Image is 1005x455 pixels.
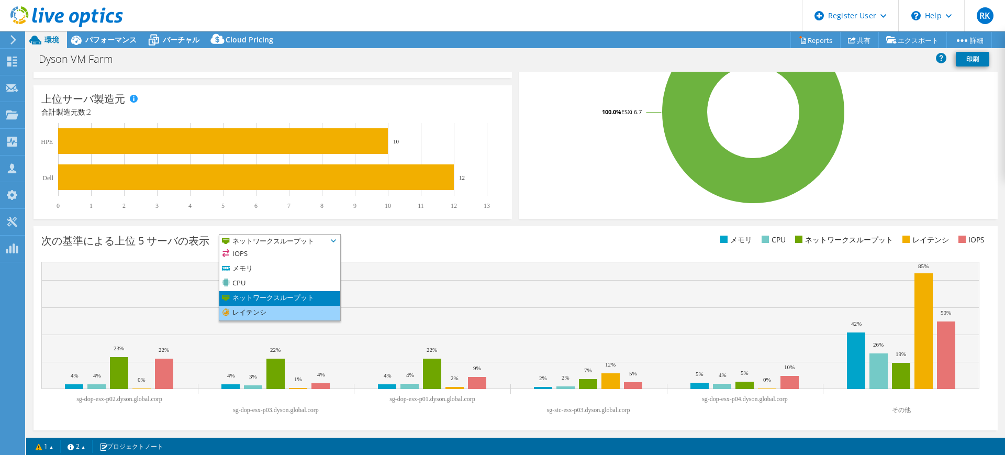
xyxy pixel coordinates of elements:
text: sg-stc-esx-p03.dyson.global.corp [547,406,630,414]
a: Reports [790,32,841,48]
svg: \n [911,11,921,20]
text: 4% [71,372,79,379]
text: 7% [584,367,592,373]
text: 4% [227,372,235,379]
text: 5% [696,371,703,377]
text: その他 [892,406,911,414]
text: HPE [41,138,53,146]
a: エクスポート [878,32,947,48]
text: 7 [287,202,291,209]
text: 5% [741,370,749,376]
text: Dell [42,174,53,182]
text: 4% [719,372,727,378]
a: 共有 [840,32,879,48]
h4: 合計製造元数: [41,106,504,118]
text: 4% [93,372,101,379]
text: 9 [353,202,356,209]
text: 0 [57,202,60,209]
text: 50% [941,309,951,316]
text: 8 [320,202,323,209]
text: 4% [406,372,414,378]
text: 23% [114,345,124,351]
text: 2 [122,202,126,209]
span: バーチャル [163,35,199,45]
text: 3 [155,202,159,209]
text: 6 [254,202,258,209]
text: 85% [918,263,929,269]
text: 1 [90,202,93,209]
text: sg-dop-esx-p04.dyson.global.corp [702,395,788,403]
li: レイテンシ [900,234,949,246]
text: 12 [459,174,465,181]
text: 13 [484,202,490,209]
text: 12% [605,361,616,368]
text: sg-dop-esx-p02.dyson.global.corp [76,395,162,403]
text: 9% [473,365,481,371]
text: 0% [763,376,771,383]
span: RK [977,7,993,24]
text: 22% [270,347,281,353]
li: メモリ [219,262,340,276]
tspan: ESXi 6.7 [621,108,642,116]
text: 4 [188,202,192,209]
text: 2% [451,375,459,381]
h1: Dyson VM Farm [34,53,129,65]
text: 2% [562,374,569,381]
li: CPU [219,276,340,291]
span: Cloud Pricing [226,35,273,45]
h3: 上位サーバ製造元 [41,93,125,105]
li: ネットワークスループット [219,291,340,306]
text: 10 [393,138,399,145]
text: 26% [873,341,884,348]
text: 4% [317,371,325,378]
text: 42% [851,320,862,327]
text: 11 [418,202,424,209]
text: 22% [159,347,169,353]
span: パフォーマンス [85,35,137,45]
a: 印刷 [956,52,989,66]
text: 10 [385,202,391,209]
text: 10% [784,364,795,370]
li: IOPS [956,234,985,246]
li: ネットワークスループット [792,234,893,246]
text: 2% [539,375,547,381]
span: 2 [87,107,91,117]
text: 3% [249,373,257,380]
span: 環境 [44,35,59,45]
text: 19% [896,351,906,357]
a: 1 [28,440,61,453]
text: 0% [138,376,146,383]
li: メモリ [718,234,752,246]
text: 5 [221,202,225,209]
a: 詳細 [946,32,992,48]
text: 12 [451,202,457,209]
text: 1% [294,376,302,382]
text: 22% [427,347,437,353]
span: ネットワークスループット [219,235,327,247]
text: 4% [384,372,392,379]
tspan: 100.0% [602,108,621,116]
a: 2 [60,440,93,453]
a: プロジェクトノート [92,440,171,453]
text: sg-dop-esx-p01.dyson.global.corp [389,395,475,403]
li: IOPS [219,247,340,262]
text: 5% [629,370,637,376]
li: レイテンシ [219,306,340,320]
text: sg-dop-esx-p03.dyson.global.corp [233,406,319,414]
li: CPU [759,234,786,246]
